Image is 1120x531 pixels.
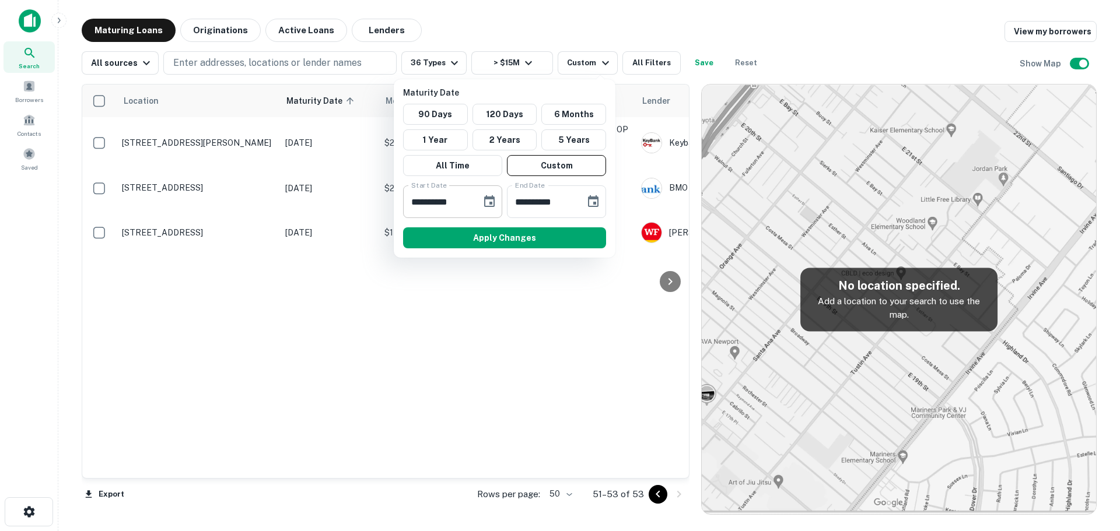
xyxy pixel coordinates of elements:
[515,180,545,190] label: End Date
[541,104,606,125] button: 6 Months
[1062,438,1120,494] iframe: Chat Widget
[582,190,605,213] button: Choose date, selected date is Mar 5, 2026
[403,155,502,176] button: All Time
[403,86,611,99] p: Maturity Date
[403,129,468,150] button: 1 Year
[403,104,468,125] button: 90 Days
[473,129,537,150] button: 2 Years
[473,104,537,125] button: 120 Days
[478,190,501,213] button: Choose date, selected date is Mar 4, 2026
[411,180,447,190] label: Start Date
[541,129,606,150] button: 5 Years
[403,227,606,248] button: Apply Changes
[507,155,606,176] button: Custom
